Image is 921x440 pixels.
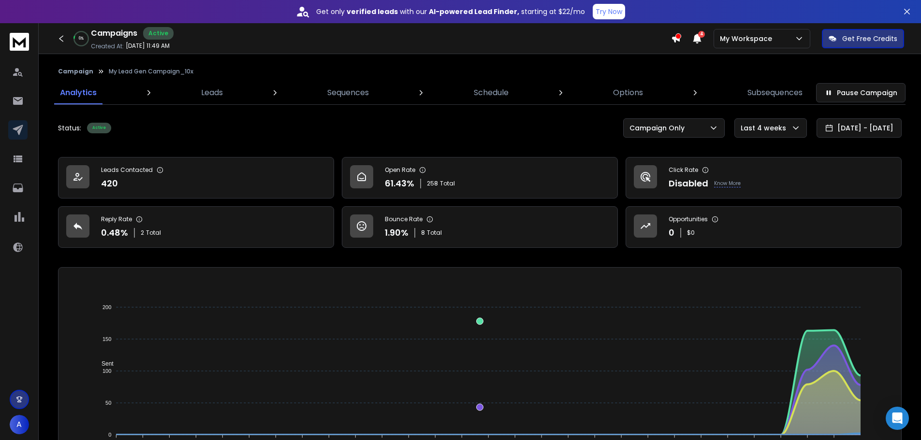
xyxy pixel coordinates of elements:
[102,304,111,310] tspan: 200
[842,34,897,43] p: Get Free Credits
[385,177,414,190] p: 61.43 %
[669,215,708,223] p: Opportunities
[102,368,111,374] tspan: 100
[607,81,649,104] a: Options
[94,360,114,367] span: Sent
[195,81,229,104] a: Leads
[342,157,618,199] a: Open Rate61.43%258Total
[626,206,902,248] a: Opportunities0$0
[316,7,585,16] p: Get only with our starting at $22/mo
[87,123,111,133] div: Active
[10,33,29,51] img: logo
[58,123,81,133] p: Status:
[10,415,29,434] button: A
[101,177,118,190] p: 420
[427,229,442,237] span: Total
[429,7,519,16] strong: AI-powered Lead Finder,
[385,226,409,240] p: 1.90 %
[822,29,904,48] button: Get Free Credits
[102,336,111,342] tspan: 150
[747,87,803,99] p: Subsequences
[143,27,174,40] div: Active
[101,215,132,223] p: Reply Rate
[741,123,790,133] p: Last 4 weeks
[468,81,514,104] a: Schedule
[342,206,618,248] a: Bounce Rate1.90%8Total
[91,28,137,39] h1: Campaigns
[669,166,698,174] p: Click Rate
[596,7,622,16] p: Try Now
[886,407,909,430] div: Open Intercom Messenger
[327,87,369,99] p: Sequences
[421,229,425,237] span: 8
[347,7,398,16] strong: verified leads
[427,180,438,187] span: 258
[698,31,705,38] span: 4
[687,229,695,237] p: $ 0
[105,400,111,406] tspan: 50
[54,81,102,104] a: Analytics
[79,36,84,42] p: 6 %
[60,87,97,99] p: Analytics
[440,180,455,187] span: Total
[101,166,153,174] p: Leads Contacted
[58,157,334,199] a: Leads Contacted420
[108,432,111,438] tspan: 0
[629,123,688,133] p: Campaign Only
[742,81,808,104] a: Subsequences
[385,166,415,174] p: Open Rate
[58,206,334,248] a: Reply Rate0.48%2Total
[669,226,674,240] p: 0
[816,83,906,102] button: Pause Campaign
[126,42,170,50] p: [DATE] 11:49 AM
[101,226,128,240] p: 0.48 %
[720,34,776,43] p: My Workspace
[141,229,144,237] span: 2
[385,215,423,223] p: Bounce Rate
[109,68,193,75] p: My Lead Gen Campaign_10x
[714,180,741,187] p: Know More
[146,229,161,237] span: Total
[613,87,643,99] p: Options
[58,68,93,75] button: Campaign
[91,43,124,50] p: Created At:
[201,87,223,99] p: Leads
[593,4,625,19] button: Try Now
[626,157,902,199] a: Click RateDisabledKnow More
[669,177,708,190] p: Disabled
[474,87,509,99] p: Schedule
[322,81,375,104] a: Sequences
[817,118,902,138] button: [DATE] - [DATE]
